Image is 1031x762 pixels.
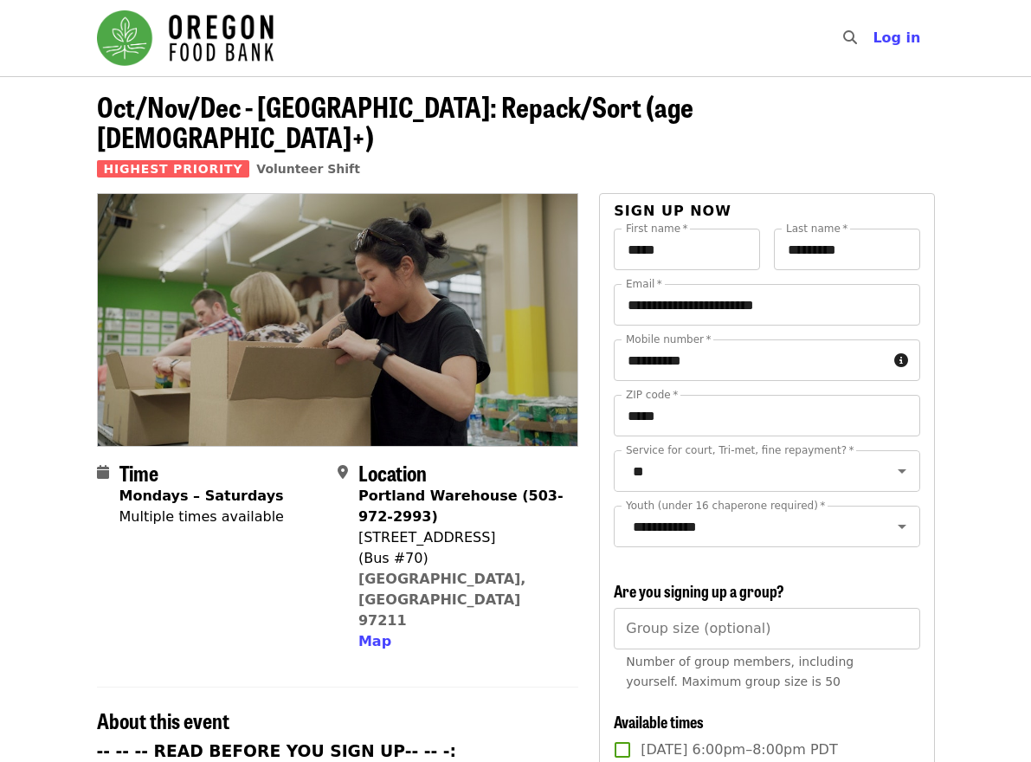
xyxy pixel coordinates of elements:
[614,608,919,649] input: [object Object]
[97,160,250,178] span: Highest Priority
[98,194,578,445] img: Oct/Nov/Dec - Portland: Repack/Sort (age 8+) organized by Oregon Food Bank
[119,457,158,488] span: Time
[626,445,854,455] label: Service for court, Tri-met, fine repayment?
[867,17,881,59] input: Search
[358,548,564,569] div: (Bus #70)
[614,579,784,602] span: Are you signing up a group?
[97,86,693,157] span: Oct/Nov/Dec - [GEOGRAPHIC_DATA]: Repack/Sort (age [DEMOGRAPHIC_DATA]+)
[358,488,564,525] strong: Portland Warehouse (503-972-2993)
[358,633,391,649] span: Map
[859,21,934,55] button: Log in
[890,459,914,483] button: Open
[626,334,711,345] label: Mobile number
[614,395,919,436] input: ZIP code
[894,352,908,369] i: circle-info icon
[786,223,847,234] label: Last name
[97,742,457,760] strong: -- -- -- READ BEFORE YOU SIGN UP-- -- -:
[774,229,920,270] input: Last name
[626,390,678,400] label: ZIP code
[614,339,886,381] input: Mobile number
[97,10,274,66] img: Oregon Food Bank - Home
[358,457,427,488] span: Location
[358,571,526,629] a: [GEOGRAPHIC_DATA], [GEOGRAPHIC_DATA] 97211
[358,631,391,652] button: Map
[97,464,109,481] i: calendar icon
[338,464,348,481] i: map-marker-alt icon
[641,739,837,760] span: [DATE] 6:00pm–8:00pm PDT
[614,229,760,270] input: First name
[358,527,564,548] div: [STREET_ADDRESS]
[614,284,919,326] input: Email
[890,514,914,539] button: Open
[614,710,704,733] span: Available times
[626,223,688,234] label: First name
[843,29,857,46] i: search icon
[614,203,731,219] span: Sign up now
[626,279,662,289] label: Email
[626,655,854,688] span: Number of group members, including yourself. Maximum group size is 50
[119,507,284,527] div: Multiple times available
[873,29,920,46] span: Log in
[119,488,284,504] strong: Mondays – Saturdays
[256,162,360,176] a: Volunteer Shift
[626,500,825,511] label: Youth (under 16 chaperone required)
[97,705,229,735] span: About this event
